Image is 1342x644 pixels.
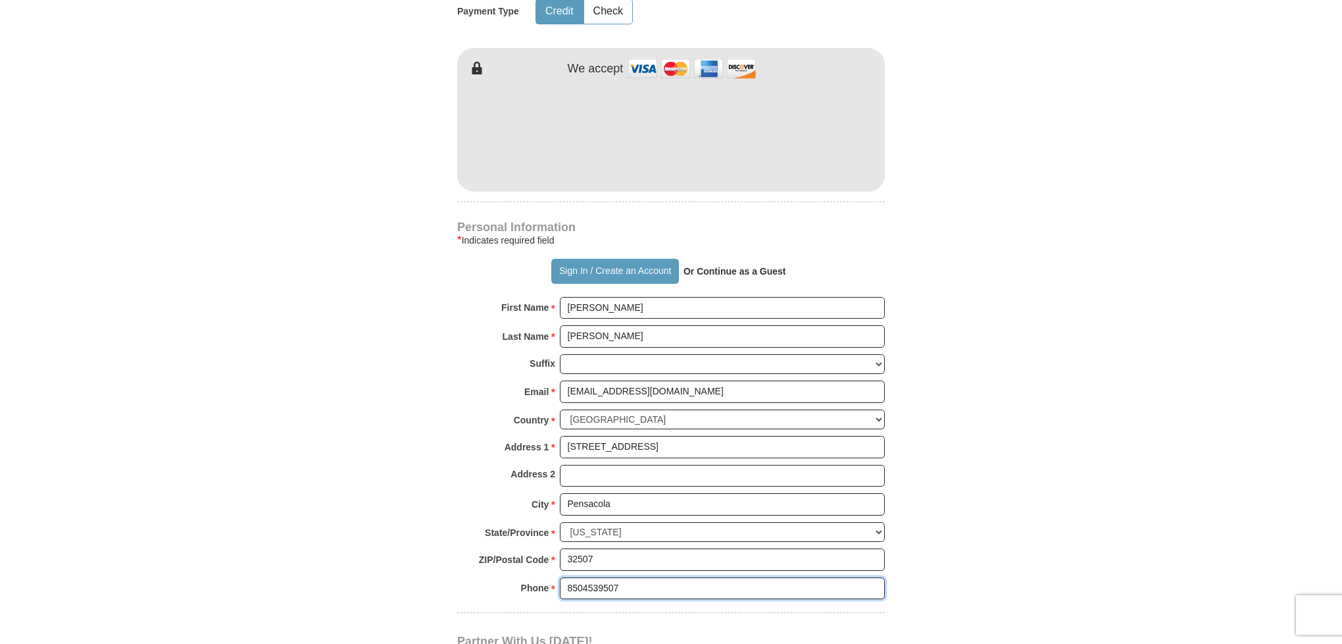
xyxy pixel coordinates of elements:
strong: Or Continue as a Guest [683,266,786,277]
strong: State/Province [485,523,549,542]
strong: City [532,495,549,514]
strong: Country [514,411,549,429]
strong: Address 2 [510,465,555,483]
strong: Last Name [503,327,549,346]
strong: ZIP/Postal Code [479,550,549,569]
strong: Phone [521,579,549,597]
strong: Suffix [530,354,555,373]
strong: Email [524,383,549,401]
button: Sign In / Create an Account [551,259,678,284]
h4: Personal Information [457,222,885,232]
strong: First Name [501,298,549,317]
h5: Payment Type [457,6,519,17]
h4: We accept [568,62,624,76]
div: Indicates required field [457,232,885,248]
img: credit cards accepted [626,55,758,83]
strong: Address 1 [505,438,549,456]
